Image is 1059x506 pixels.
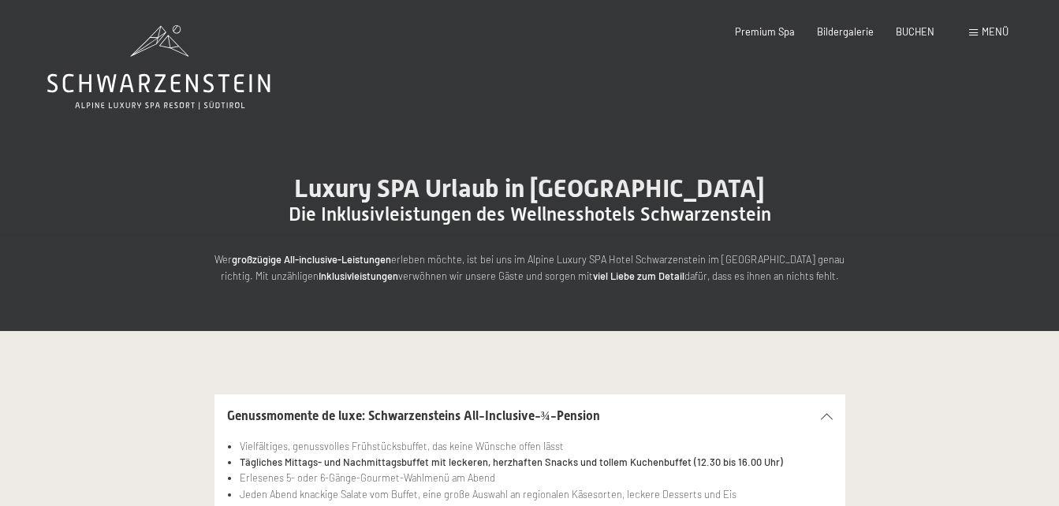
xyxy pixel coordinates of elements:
a: Bildergalerie [817,25,874,38]
span: Genussmomente de luxe: Schwarzensteins All-Inclusive-¾-Pension [227,408,600,423]
li: Jeden Abend knackige Salate vom Buffet, eine große Auswahl an regionalen Käsesorten, leckere Dess... [240,486,832,502]
strong: Inklusivleistungen [319,270,398,282]
p: Wer erleben möchte, ist bei uns im Alpine Luxury SPA Hotel Schwarzenstein im [GEOGRAPHIC_DATA] ge... [214,251,845,284]
a: Premium Spa [735,25,795,38]
strong: Tägliches Mittags- und Nachmittagsbuffet mit leckeren, herzhaften Snacks und tollem Kuchenbuffet ... [240,456,783,468]
li: Erlesenes 5- oder 6-Gänge-Gourmet-Wahlmenü am Abend [240,470,832,486]
strong: viel Liebe zum Detail [593,270,684,282]
strong: großzügige All-inclusive-Leistungen [232,253,391,266]
li: Vielfältiges, genussvolles Frühstücksbuffet, das keine Wünsche offen lässt [240,438,832,454]
span: Luxury SPA Urlaub in [GEOGRAPHIC_DATA] [294,173,765,203]
span: Die Inklusivleistungen des Wellnesshotels Schwarzenstein [289,203,771,225]
a: BUCHEN [896,25,934,38]
span: Menü [982,25,1009,38]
